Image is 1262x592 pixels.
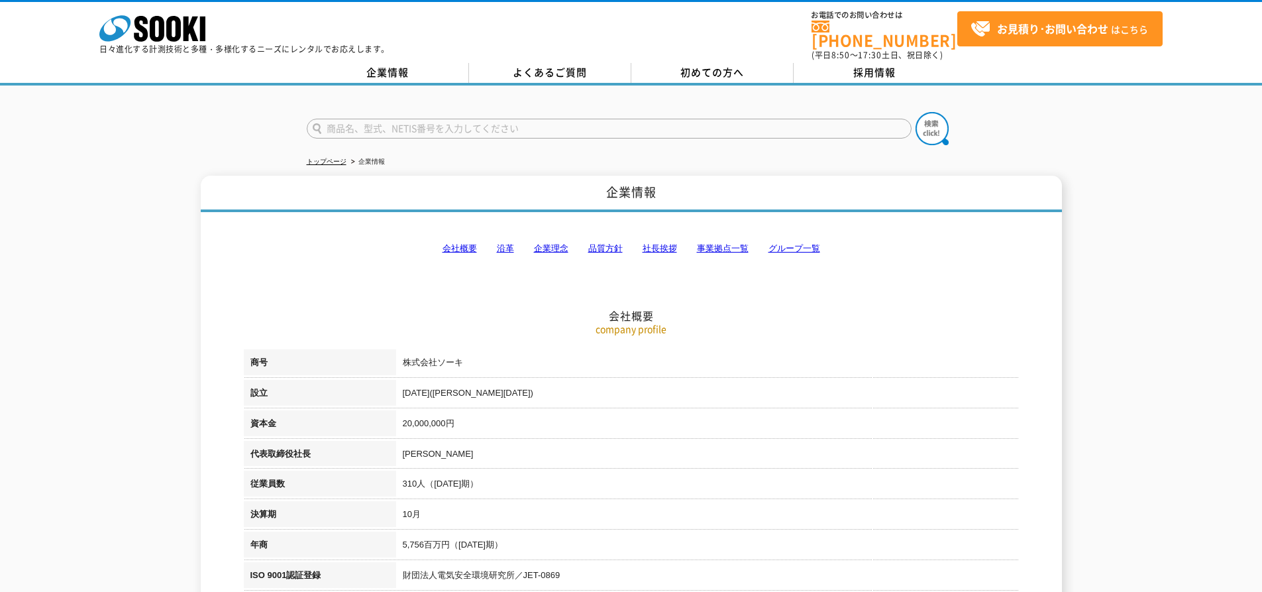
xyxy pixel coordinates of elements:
li: 企業情報 [348,155,385,169]
a: 採用情報 [794,63,956,83]
th: 決算期 [244,501,396,532]
td: 310人（[DATE]期） [396,471,1019,501]
a: 沿革 [497,243,514,253]
img: btn_search.png [916,112,949,145]
a: 初めての方へ [631,63,794,83]
p: company profile [244,322,1019,336]
th: 年商 [244,532,396,562]
td: 5,756百万円（[DATE]期） [396,532,1019,562]
span: お電話でのお問い合わせは [812,11,957,19]
th: 資本金 [244,410,396,441]
a: よくあるご質問 [469,63,631,83]
th: 従業員数 [244,471,396,501]
th: 商号 [244,349,396,380]
span: 初めての方へ [680,65,744,80]
h2: 会社概要 [244,176,1019,323]
a: 企業情報 [307,63,469,83]
p: 日々進化する計測技術と多種・多様化するニーズにレンタルでお応えします。 [99,45,390,53]
span: はこちら [971,19,1148,39]
a: 企業理念 [534,243,568,253]
td: 20,000,000円 [396,410,1019,441]
th: 代表取締役社長 [244,441,396,471]
a: グループ一覧 [768,243,820,253]
a: トップページ [307,158,346,165]
a: 品質方針 [588,243,623,253]
span: 8:50 [831,49,850,61]
a: 社長挨拶 [643,243,677,253]
td: 株式会社ソーキ [396,349,1019,380]
td: [DATE]([PERSON_NAME][DATE]) [396,380,1019,410]
a: お見積り･お問い合わせはこちら [957,11,1163,46]
h1: 企業情報 [201,176,1062,212]
th: 設立 [244,380,396,410]
input: 商品名、型式、NETIS番号を入力してください [307,119,912,139]
span: 17:30 [858,49,882,61]
span: (平日 ～ 土日、祝日除く) [812,49,943,61]
a: 事業拠点一覧 [697,243,749,253]
strong: お見積り･お問い合わせ [997,21,1108,36]
a: [PHONE_NUMBER] [812,21,957,48]
td: [PERSON_NAME] [396,441,1019,471]
td: 10月 [396,501,1019,532]
a: 会社概要 [443,243,477,253]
